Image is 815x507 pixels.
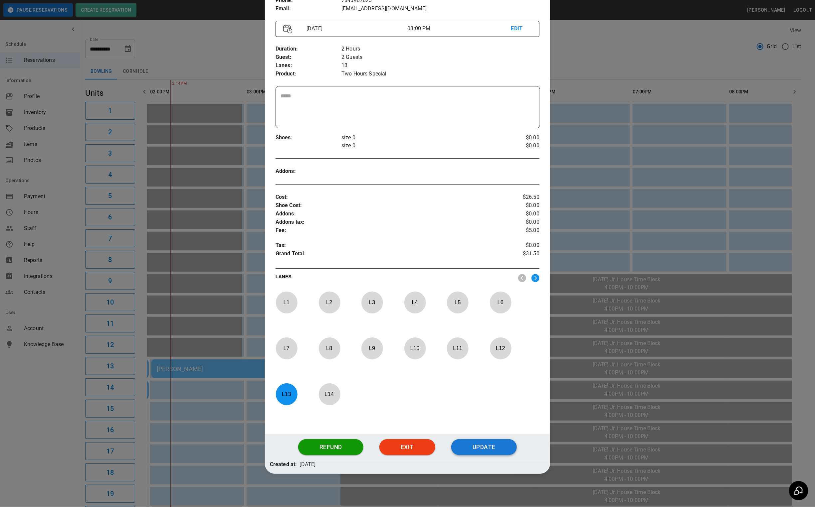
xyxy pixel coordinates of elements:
[496,226,539,235] p: $5.00
[276,340,298,356] p: L 7
[379,439,435,455] button: Exit
[298,439,363,455] button: Refund
[496,250,539,260] p: $31.50
[276,62,341,70] p: Lanes :
[276,167,341,176] p: Addons :
[451,439,517,455] button: Update
[490,295,511,310] p: L 6
[276,134,341,142] p: Shoes :
[276,210,496,218] p: Addons :
[496,142,539,150] p: $0.00
[276,226,496,235] p: Fee :
[318,295,340,310] p: L 2
[276,193,496,201] p: Cost :
[531,274,539,282] img: right.svg
[276,295,298,310] p: L 1
[341,53,539,62] p: 2 Guests
[341,62,539,70] p: 13
[496,210,539,218] p: $0.00
[496,134,539,142] p: $0.00
[490,340,511,356] p: L 12
[270,460,297,469] p: Created at:
[496,193,539,201] p: $26.50
[511,25,532,33] p: EDIT
[404,295,426,310] p: L 4
[276,53,341,62] p: Guest :
[518,274,526,282] img: nav_left.svg
[318,386,340,402] p: L 14
[276,70,341,78] p: Product :
[341,134,496,142] p: size 0
[361,340,383,356] p: L 9
[341,5,539,13] p: [EMAIL_ADDRESS][DOMAIN_NAME]
[407,25,511,33] p: 03:00 PM
[447,295,469,310] p: L 5
[341,142,496,150] p: size 0
[341,70,539,78] p: Two Hours Special
[276,241,496,250] p: Tax :
[276,250,496,260] p: Grand Total :
[276,218,496,226] p: Addons tax :
[496,218,539,226] p: $0.00
[276,273,513,283] p: LANES
[276,5,341,13] p: Email :
[283,25,293,34] img: Vector
[304,25,407,33] p: [DATE]
[276,386,298,402] p: L 13
[404,340,426,356] p: L 10
[361,295,383,310] p: L 3
[276,45,341,53] p: Duration :
[496,201,539,210] p: $0.00
[276,201,496,210] p: Shoe Cost :
[341,45,539,53] p: 2 Hours
[496,241,539,250] p: $0.00
[447,340,469,356] p: L 11
[318,340,340,356] p: L 8
[300,460,316,469] p: [DATE]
